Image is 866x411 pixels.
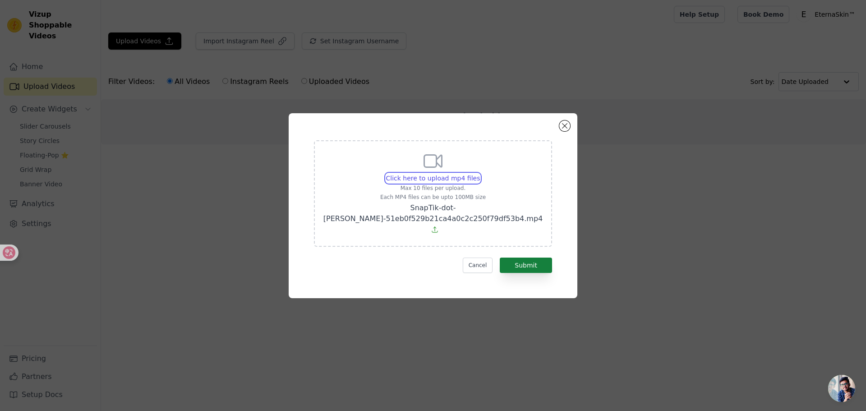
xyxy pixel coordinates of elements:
[828,375,855,402] div: Ouvrir le chat
[500,258,552,273] button: Submit
[463,258,493,273] button: Cancel
[386,175,480,182] span: Click here to upload mp4 files
[323,203,543,223] span: SnapTik-dot-[PERSON_NAME]-51eb0f529b21ca4a0c2c250f79df53b4.mp4
[559,120,570,131] button: Close modal
[323,194,543,201] p: Each MP4 files can be upto 100MB size
[323,185,543,192] p: Max 10 files per upload.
